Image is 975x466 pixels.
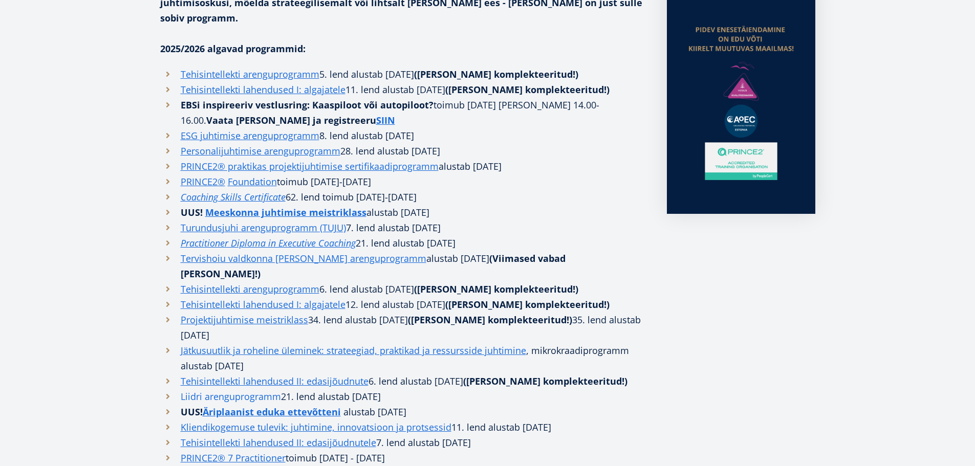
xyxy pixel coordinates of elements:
a: Tehisintellekti lahendused II: edasijõudnute [181,373,369,389]
li: 62. lend toimub [DATE]-[DATE] [160,189,646,205]
a: PRINCE2® 7 Practitioner [181,450,286,465]
a: Tehisintellekti arenguprogramm [181,281,319,297]
a: Projektijuhtimise meistriklass [181,312,308,327]
a: Jätkusuutlik ja roheline üleminek: strateegiad, praktikad ja ressursside juhtimine [181,343,526,358]
a: Tehisintellekti arenguprogramm [181,66,319,82]
a: Tervishoiu valdkonna [PERSON_NAME] arenguprogramm [181,251,426,266]
a: Tehisintellekti lahendused I: algajatele [181,82,345,97]
li: 7. lend alustab [DATE] [160,220,646,235]
li: 7. lend alustab [DATE] [160,435,646,450]
li: 34. lend alustab [DATE] 35. lend alustab [DATE] [160,312,646,343]
a: Turundusjuhi arenguprogramm (TUJU) [181,220,346,235]
li: 6. lend alustab [DATE] [160,281,646,297]
strong: EBSi inspireeriv vestlusring: Kaaspiloot või autopiloot? [181,99,434,111]
li: 11. lend alustab [DATE] [160,82,646,97]
li: 28. lend alustab [DATE] [160,143,646,159]
li: 6. lend alustab [DATE] [160,373,646,389]
li: alustab [DATE] [160,251,646,281]
a: Foundation [228,174,277,189]
li: toimub [DATE] [PERSON_NAME] 14.00-16.00. [160,97,646,128]
a: Tehisintellekti lahendused II: edasijõudnutele [181,435,376,450]
a: PRINCE2® praktikas projektijuhtimise sertifikaadiprogramm [181,159,439,174]
i: 21 [356,237,366,249]
a: Tehisintellekti lahendused I: algajatele [181,297,345,312]
li: alustab [DATE] [160,205,646,220]
strong: ([PERSON_NAME] komplekteeritud!) [445,298,610,310]
em: Practitioner Diploma in Executive Coaching [181,237,356,249]
strong: UUS! [181,406,343,418]
a: Personalijuhtimise arenguprogramm [181,143,340,159]
li: 11. lend alustab [DATE] [160,419,646,435]
a: Äriplaanist eduka ettevõtteni [203,404,341,419]
a: PRINCE2 [181,174,218,189]
strong: Vaata [PERSON_NAME] ja registreeru [206,114,395,126]
strong: ([PERSON_NAME] komplekteeritud!) [463,375,627,387]
li: . lend alustab [DATE] [160,235,646,251]
li: 5. lend alustab [DATE] [160,66,646,82]
strong: ([PERSON_NAME] komplekteeritud!) [414,283,578,295]
em: Coaching Skills Certificate [181,191,286,203]
a: Coaching Skills Certificate [181,189,286,205]
li: 21. lend alustab [DATE] [160,389,646,404]
strong: ([PERSON_NAME] komplekteeritud!) [408,314,572,326]
li: 8. lend alustab [DATE] [160,128,646,143]
a: ESG juhtimise arenguprogramm [181,128,319,143]
strong: ([PERSON_NAME] komplekteeritud!) [414,68,578,80]
li: 12. lend alustab [DATE] [160,297,646,312]
a: Liidri arenguprogramm [181,389,281,404]
strong: 2025/2026 algavad programmid: [160,42,306,55]
li: alustab [DATE] [160,404,646,419]
li: toimub [DATE]-[DATE] [160,174,646,189]
a: Kliendikogemuse tulevik: juhtimine, innovatsioon ja protsessid [181,419,451,435]
li: alustab [DATE] [160,159,646,174]
li: , mikrokraadiprogramm alustab [DATE] [160,343,646,373]
a: SIIN [376,113,395,128]
li: toimub [DATE] - [DATE] [160,450,646,465]
strong: ([PERSON_NAME] komplekteeritud!) [445,83,610,96]
a: Practitioner Diploma in Executive Coaching [181,235,356,251]
a: ® [218,174,225,189]
a: Meeskonna juhtimise meistriklass [205,205,366,220]
strong: Meeskonna juhtimise meistriklass [205,206,366,218]
strong: UUS! [181,206,203,218]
